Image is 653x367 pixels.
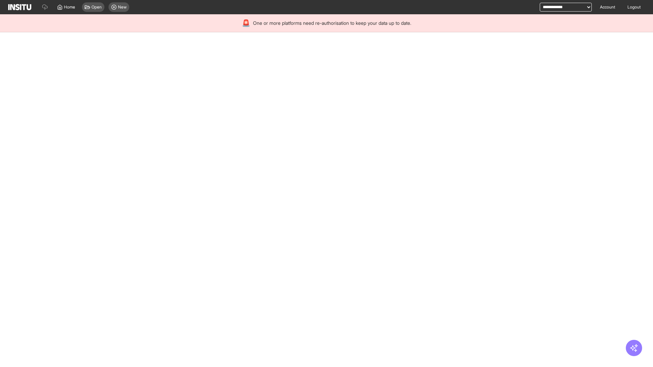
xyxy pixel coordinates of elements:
[118,4,127,10] span: New
[242,18,250,28] div: 🚨
[64,4,75,10] span: Home
[8,4,31,10] img: Logo
[253,20,411,27] span: One or more platforms need re-authorisation to keep your data up to date.
[91,4,102,10] span: Open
